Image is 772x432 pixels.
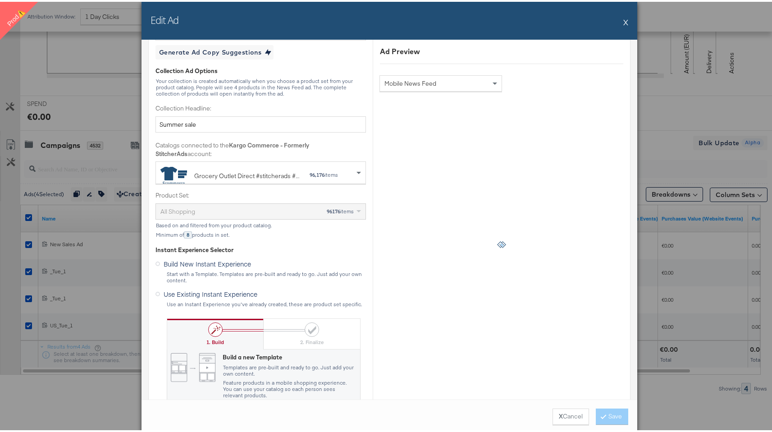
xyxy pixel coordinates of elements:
strong: 96,176 [310,170,324,176]
input: Add collection headline [155,115,366,131]
h2: Edit Ad [151,11,178,25]
label: Product Set: [155,189,366,198]
div: Templates are pre-built and ready to go. Just add your own content. [223,363,356,375]
label: Collection Headline: [155,102,366,111]
span: Use Existing Instant Experience [164,288,257,297]
div: Feature products in a mobile shopping experience. You can use your catalog so each person sees re... [223,378,356,397]
div: 2. Finalize [300,337,324,344]
div: Your collection is created automatically when you choose a product set from your product catalog.... [155,76,366,95]
div: 1. Build [206,337,224,344]
div: Ad Preview [380,45,623,55]
strong: X [559,410,563,419]
div: Use an Instant Experience you've already created, these are product set specific. [166,299,366,306]
button: XCancel [553,407,589,423]
div: Instant Experience Selector [155,244,233,253]
span: Mobile News Feed [384,78,436,86]
div: All Shopping [160,202,195,217]
div: Start with a Template. Templates are pre-built and ready to go. Just add your own content. [166,269,366,282]
div: 8 [184,230,192,237]
div: Generate Ad Copy Suggestions [159,45,261,56]
div: items [309,170,338,176]
div: items [326,207,354,213]
span: Catalogs connected to the account: [155,139,309,156]
button: X [623,11,628,29]
div: Minimum of products in set. [155,230,366,237]
div: Build a new Template [223,351,356,360]
strong: Kargo Commerce - Formerly StitcherAds [155,139,309,156]
strong: 96176 [327,206,340,213]
div: Based on and filtered from your product catalog. [155,221,366,227]
span: Build New Instant Experience [164,257,251,267]
div: Grocery Outlet Direct #stitcherads #product-catalog #keep [194,170,302,179]
div: Collection Ad Options [155,65,366,74]
button: Generate Ad Copy Suggestions [155,43,274,58]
